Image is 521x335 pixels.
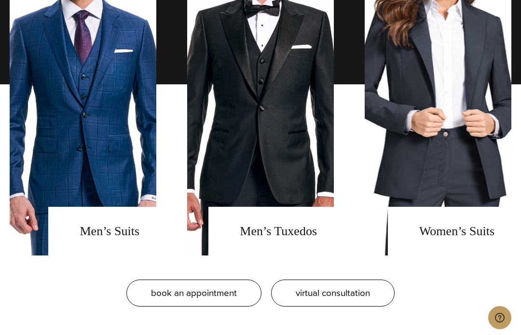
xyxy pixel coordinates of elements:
[488,306,511,330] iframe: Opens a widget where you can chat to one of our agents
[151,286,237,300] span: book an appointment
[296,286,370,300] span: virtual consultation
[271,280,395,307] a: virtual consultation
[126,280,261,307] a: book an appointment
